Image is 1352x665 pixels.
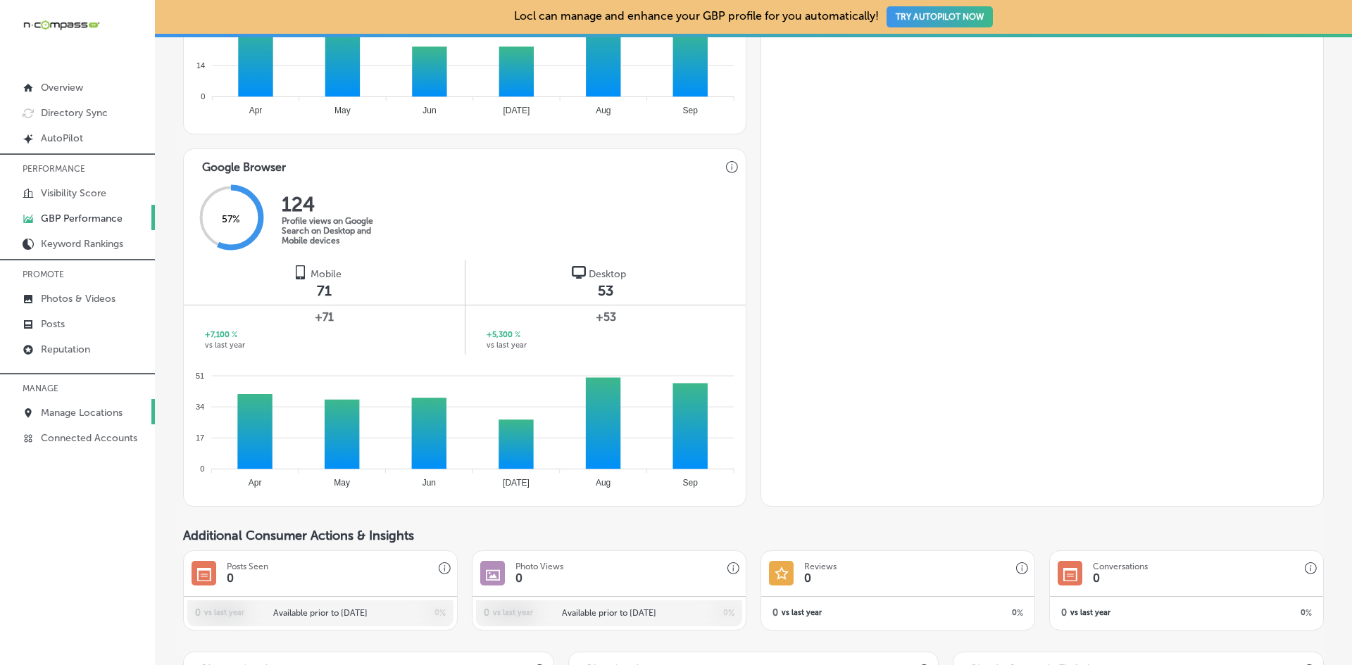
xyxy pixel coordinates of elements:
p: Available prior to [DATE] [562,608,656,618]
tspan: 14 [196,61,205,70]
h2: +5,300 [487,329,520,341]
h3: Conversations [1093,562,1148,571]
span: % [513,329,520,341]
span: % [1017,608,1023,618]
h3: Posts Seen [227,562,268,571]
tspan: Sep [683,106,699,115]
h2: +7,100 [205,329,237,341]
p: GBP Performance [41,213,123,224]
span: 53 [598,282,613,299]
tspan: [DATE] [503,106,530,115]
span: +53 [487,309,725,326]
tspan: Apr [249,478,262,488]
h1: 0 [515,571,522,585]
span: % [1306,608,1312,618]
h3: Reviews [804,562,837,571]
span: 71 [317,282,332,299]
p: Visibility Score [41,187,106,199]
h3: Photo Views [515,562,563,571]
tspan: May [334,478,350,488]
tspan: Apr [249,106,263,115]
span: % [230,329,237,341]
tspan: 51 [196,371,204,379]
tspan: 27 [196,30,205,39]
img: logo [572,265,586,279]
tspan: 0 [200,464,204,473]
img: logo [294,265,308,279]
p: Profile views on Google Search on Desktop and Mobile devices [282,216,394,246]
tspan: [DATE] [503,478,530,488]
button: TRY AUTOPILOT NOW [887,6,993,27]
span: vs last year [487,341,527,349]
span: vs last year [1070,609,1110,616]
p: Photos & Videos [41,293,115,305]
p: Posts [41,318,65,330]
tspan: 0 [201,92,205,101]
h2: 0 [1061,607,1067,618]
h1: 0 [1093,571,1100,585]
span: Desktop [589,268,626,280]
span: 57 % [222,213,240,225]
h2: 0 [1187,608,1312,618]
h1: 0 [804,571,811,585]
p: AutoPilot [41,132,83,144]
p: Available prior to [DATE] [273,608,368,618]
tspan: May [334,106,351,115]
h2: 0 [772,607,778,618]
p: Manage Locations [41,407,123,419]
span: vs last year [205,341,245,349]
tspan: Sep [683,478,699,488]
p: Connected Accounts [41,432,137,444]
tspan: 17 [196,433,204,442]
h2: 124 [282,193,394,216]
tspan: 34 [196,403,204,411]
h2: 0 [898,608,1023,618]
span: +71 [205,309,444,326]
tspan: Aug [596,106,611,115]
h1: 0 [227,571,234,585]
img: 660ab0bf-5cc7-4cb8-ba1c-48b5ae0f18e60NCTV_CLogo_TV_Black_-500x88.png [23,18,100,32]
span: Mobile [311,268,342,280]
p: Overview [41,82,83,94]
tspan: Jun [423,106,436,115]
tspan: Aug [596,478,611,488]
h3: Google Browser [191,149,297,178]
span: vs last year [782,609,822,616]
span: Additional Consumer Actions & Insights [183,528,414,543]
p: Directory Sync [41,107,108,119]
tspan: Jun [423,478,436,488]
p: Keyword Rankings [41,238,123,250]
p: Reputation [41,343,90,355]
